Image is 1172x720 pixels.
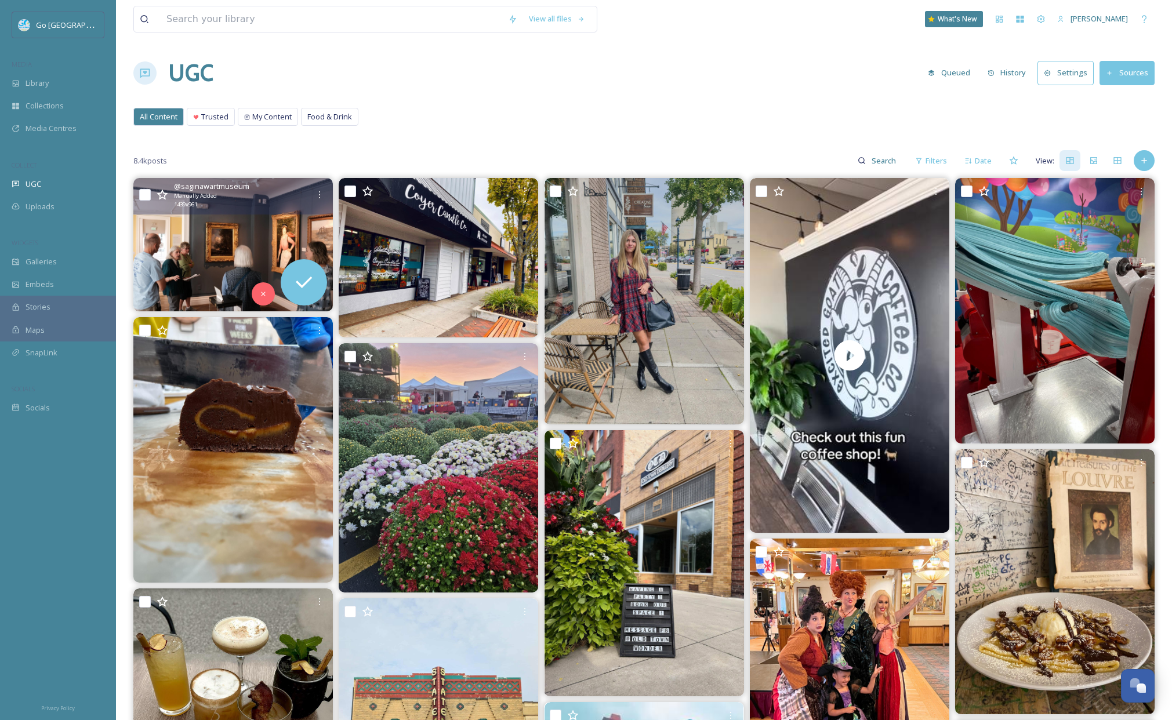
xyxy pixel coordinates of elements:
[26,201,55,212] span: Uploads
[26,402,50,413] span: Socials
[174,181,249,192] span: @ saginawartmuseum
[922,61,982,84] a: Queued
[26,279,54,290] span: Embeds
[922,61,976,84] button: Queued
[1071,13,1128,24] span: [PERSON_NAME]
[19,19,30,31] img: GoGreatLogo_MISkies_RegionalTrails%20%281%29.png
[1036,155,1054,166] span: View:
[955,178,1155,443] img: What is your favorite BLUE flavor?!? 🌕 Blue Moon 🎂 Birthday Cake 💙 Blue Raspberry 👊🏼 Sour Punch
[26,301,50,312] span: Stories
[26,123,77,134] span: Media Centres
[168,56,213,90] a: UGC
[12,384,35,393] span: SOCIALS
[545,430,744,696] img: #eventspace #venue #party #partyplanning
[133,317,333,583] img: The perfect swirl inside of Dark Sea Salt Caramel fudge 😍
[12,60,32,68] span: MEDIA
[41,704,75,712] span: Privacy Policy
[26,179,41,190] span: UGC
[41,700,75,714] a: Privacy Policy
[339,343,538,592] img: Good morning, Midland! The farmers market is open today from 7am-1pm, we hope to see you here!! #...
[1037,61,1094,85] button: Settings
[1037,61,1100,85] a: Settings
[252,111,292,122] span: My Content
[545,178,744,424] img: Plaid, but make it festive! 🎄✨ Our tiered plaid mini dress is giving all the cozy-cute vibes you ...
[133,178,333,311] img: It was a pleasure to host members of
[925,11,983,27] a: What's New
[161,6,502,32] input: Search your library
[866,149,904,172] input: Search
[174,192,217,200] span: Manually Added
[12,238,38,247] span: WIDGETS
[750,178,949,533] img: thumbnail
[26,78,49,89] span: Library
[174,201,197,209] span: 1439 x 961
[1051,8,1134,30] a: [PERSON_NAME]
[1100,61,1155,85] button: Sources
[750,178,949,533] video: Discover the buzz at Excited Goat Coffee in Bay City! ☕️ What’s with the goat? According to legen...
[133,155,167,166] span: 8.4k posts
[1121,669,1155,703] button: Open Chat
[339,178,538,337] img: Need a rainy day pick me up? Visit your favorite coffee shop for a cozy drink and make a trip dow...
[926,155,947,166] span: Filters
[201,111,228,122] span: Trusted
[140,111,177,122] span: All Content
[26,347,57,358] span: SnapLink
[307,111,352,122] span: Food & Drink
[982,61,1032,84] button: History
[955,449,1155,714] img: Are you turtley enough for the turtle club?!? Find out & try the Master of Disguise today!🐢 #mast...
[26,325,45,336] span: Maps
[26,256,57,267] span: Galleries
[26,100,64,111] span: Collections
[975,155,992,166] span: Date
[982,61,1038,84] a: History
[12,161,37,169] span: COLLECT
[36,19,122,30] span: Go [GEOGRAPHIC_DATA]
[523,8,591,30] a: View all files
